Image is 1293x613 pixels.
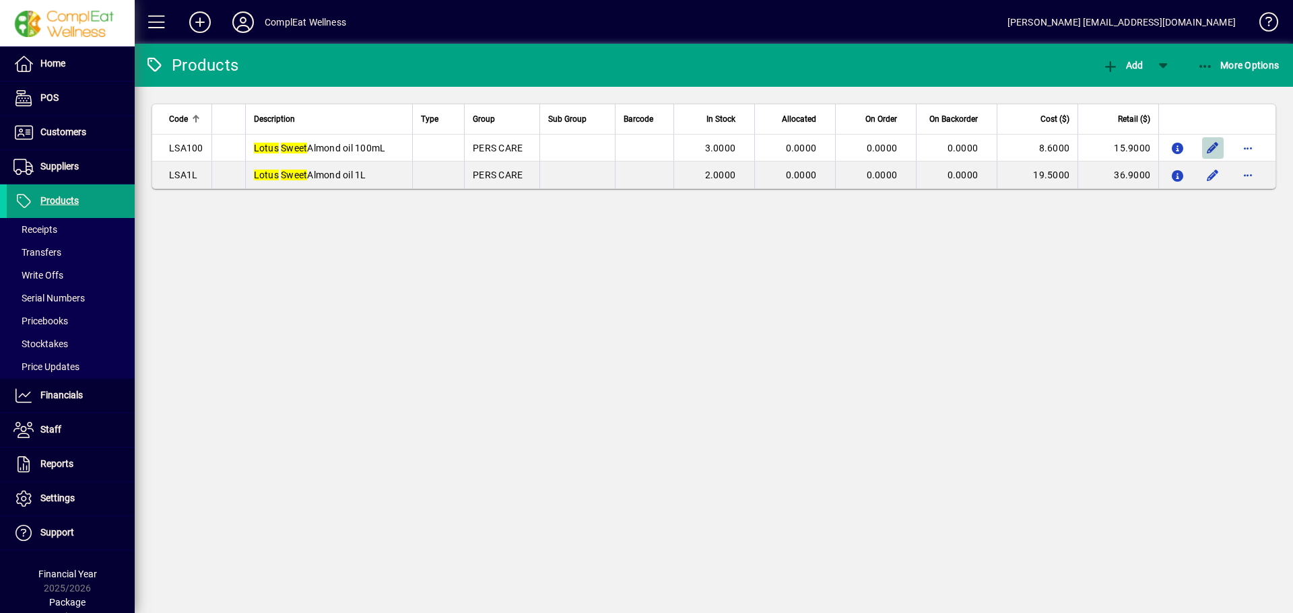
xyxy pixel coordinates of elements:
[178,10,222,34] button: Add
[473,143,523,153] span: PERS CARE
[169,112,188,127] span: Code
[1102,60,1143,71] span: Add
[7,482,135,515] a: Settings
[40,161,79,172] span: Suppliers
[7,150,135,184] a: Suppliers
[867,143,898,153] span: 0.0000
[7,81,135,115] a: POS
[1077,135,1158,161] td: 15.9000
[13,361,79,372] span: Price Updates
[1118,112,1150,127] span: Retail ($)
[786,143,817,153] span: 0.0000
[1194,53,1283,77] button: More Options
[169,170,197,180] span: LSA1L
[706,112,735,127] span: In Stock
[948,143,979,153] span: 0.0000
[473,112,531,127] div: Group
[40,390,83,400] span: Financials
[13,247,61,258] span: Transfers
[1040,112,1069,127] span: Cost ($)
[473,112,495,127] span: Group
[254,143,386,153] span: Almond oil 100mL
[548,112,587,127] span: Sub Group
[145,55,238,76] div: Products
[844,112,909,127] div: On Order
[1237,137,1259,159] button: More options
[7,116,135,149] a: Customers
[281,143,307,153] em: Sweet
[7,218,135,241] a: Receipts
[7,355,135,378] a: Price Updates
[13,293,85,303] span: Serial Numbers
[624,112,653,127] span: Barcode
[421,112,457,127] div: Type
[13,270,63,281] span: Write Offs
[997,135,1077,161] td: 8.6000
[7,447,135,481] a: Reports
[705,170,736,180] span: 2.0000
[49,597,86,608] span: Package
[1099,53,1146,77] button: Add
[265,11,346,33] div: ComplEat Wellness
[13,224,57,235] span: Receipts
[222,10,265,34] button: Profile
[1249,3,1276,46] a: Knowledge Base
[7,241,135,264] a: Transfers
[867,170,898,180] span: 0.0000
[40,92,59,103] span: POS
[7,413,135,447] a: Staff
[782,112,816,127] span: Allocated
[7,516,135,550] a: Support
[40,195,79,206] span: Products
[7,332,135,355] a: Stocktakes
[786,170,817,180] span: 0.0000
[763,112,828,127] div: Allocated
[40,424,61,435] span: Staff
[948,170,979,180] span: 0.0000
[682,112,748,127] div: In Stock
[7,379,135,412] a: Financials
[865,112,897,127] span: On Order
[254,112,404,127] div: Description
[40,493,75,503] span: Settings
[254,143,279,153] em: Lotus
[1077,161,1158,188] td: 36.9000
[1007,11,1236,33] div: [PERSON_NAME] [EMAIL_ADDRESS][DOMAIN_NAME]
[997,161,1077,188] td: 19.5000
[40,458,73,469] span: Reports
[38,569,97,579] span: Financial Year
[281,170,307,180] em: Sweet
[7,287,135,310] a: Serial Numbers
[1202,164,1224,186] button: Edit
[1202,137,1224,159] button: Edit
[254,170,279,180] em: Lotus
[40,527,74,538] span: Support
[169,112,203,127] div: Code
[7,264,135,287] a: Write Offs
[925,112,990,127] div: On Backorder
[7,310,135,332] a: Pricebooks
[254,170,366,180] span: Almond oil 1L
[1197,60,1280,71] span: More Options
[473,170,523,180] span: PERS CARE
[169,143,203,153] span: LSA100
[13,338,68,349] span: Stocktakes
[13,316,68,326] span: Pricebooks
[624,112,665,127] div: Barcode
[705,143,736,153] span: 3.0000
[929,112,978,127] span: On Backorder
[40,58,65,69] span: Home
[548,112,607,127] div: Sub Group
[40,127,86,137] span: Customers
[1237,164,1259,186] button: More options
[7,47,135,81] a: Home
[421,112,438,127] span: Type
[254,112,295,127] span: Description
